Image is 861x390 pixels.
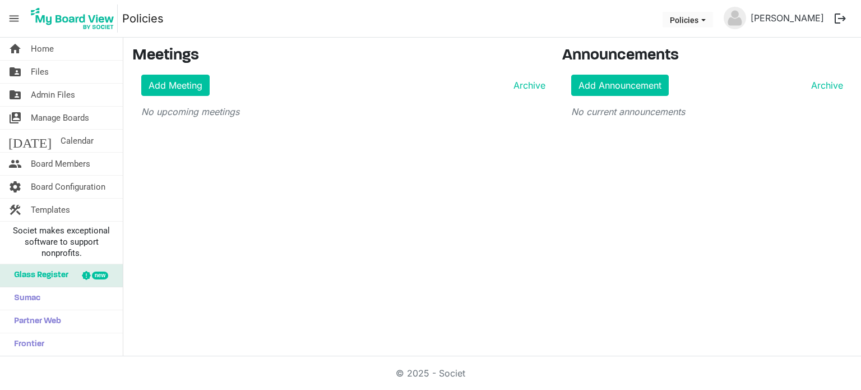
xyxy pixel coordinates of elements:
[8,107,22,129] span: switch_account
[562,47,853,66] h3: Announcements
[663,12,713,27] button: Policies dropdownbutton
[746,7,828,29] a: [PERSON_NAME]
[122,7,164,30] a: Policies
[5,225,118,259] span: Societ makes exceptional software to support nonprofits.
[92,272,108,279] div: new
[724,7,746,29] img: no-profile-picture.svg
[61,130,94,152] span: Calendar
[8,199,22,221] span: construction
[141,75,210,96] a: Add Meeting
[396,368,465,379] a: © 2025 - Societ
[828,7,852,30] button: logout
[132,47,545,66] h3: Meetings
[31,199,70,221] span: Templates
[8,333,44,356] span: Frontier
[571,105,844,118] p: No current announcements
[31,38,54,60] span: Home
[8,287,40,310] span: Sumac
[8,310,61,333] span: Partner Web
[31,84,75,106] span: Admin Files
[8,61,22,83] span: folder_shared
[31,107,89,129] span: Manage Boards
[8,264,68,287] span: Glass Register
[8,84,22,106] span: folder_shared
[27,4,122,33] a: My Board View Logo
[27,4,118,33] img: My Board View Logo
[8,130,52,152] span: [DATE]
[8,38,22,60] span: home
[31,153,90,175] span: Board Members
[3,8,25,29] span: menu
[31,61,49,83] span: Files
[571,75,669,96] a: Add Announcement
[509,79,545,92] a: Archive
[141,105,545,118] p: No upcoming meetings
[8,176,22,198] span: settings
[807,79,843,92] a: Archive
[31,176,105,198] span: Board Configuration
[8,153,22,175] span: people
